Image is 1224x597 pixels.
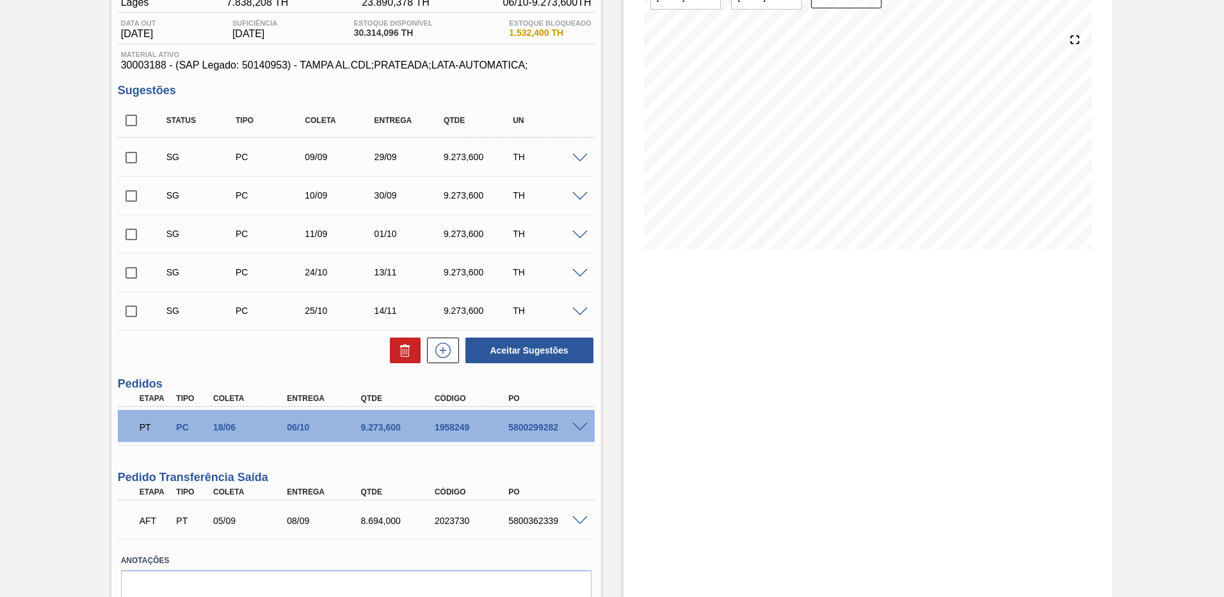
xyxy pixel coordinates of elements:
[371,190,449,200] div: 30/09/2025
[118,84,595,97] h3: Sugestões
[232,116,310,125] div: Tipo
[510,190,587,200] div: TH
[210,516,293,526] div: 05/09/2025
[140,422,172,432] p: PT
[440,152,518,162] div: 9.273,600
[440,190,518,200] div: 9.273,600
[173,487,211,496] div: Tipo
[118,377,595,391] h3: Pedidos
[509,19,591,27] span: Estoque Bloqueado
[136,413,175,441] div: Pedido em Trânsito
[163,152,241,162] div: Sugestão Criada
[421,338,459,363] div: Nova sugestão
[440,229,518,239] div: 9.273,600
[358,487,440,496] div: Qtde
[284,394,366,403] div: Entrega
[302,152,379,162] div: 09/09/2025
[358,516,440,526] div: 8.694,000
[284,422,366,432] div: 06/10/2025
[232,229,310,239] div: Pedido de Compra
[121,19,156,27] span: Data out
[232,28,277,40] span: [DATE]
[232,306,310,316] div: Pedido de Compra
[509,28,591,38] span: 1.532,400 TH
[210,394,293,403] div: Coleta
[510,116,587,125] div: UN
[354,28,433,38] span: 30.314,096 TH
[121,60,592,71] span: 30003188 - (SAP Legado: 50140953) - TAMPA AL.CDL;PRATEADA;LATA-AUTOMATICA;
[121,51,592,58] span: Material ativo
[210,487,293,496] div: Coleta
[440,116,518,125] div: Qtde
[210,422,293,432] div: 18/06/2025
[431,422,514,432] div: 1958249
[302,116,379,125] div: Coleta
[173,516,211,526] div: Pedido de Transferência
[354,19,433,27] span: Estoque Disponível
[431,394,514,403] div: Código
[232,267,310,277] div: Pedido de Compra
[371,229,449,239] div: 01/10/2025
[505,516,588,526] div: 5800362339
[302,306,379,316] div: 25/10/2025
[371,116,449,125] div: Entrega
[232,190,310,200] div: Pedido de Compra
[358,422,440,432] div: 9.273,600
[431,516,514,526] div: 2023730
[358,394,440,403] div: Qtde
[440,306,518,316] div: 9.273,600
[121,28,156,40] span: [DATE]
[371,306,449,316] div: 14/11/2025
[136,507,175,535] div: Aguardando Fornecimento
[459,336,595,364] div: Aceitar Sugestões
[140,516,172,526] p: AFT
[302,229,379,239] div: 11/09/2025
[440,267,518,277] div: 9.273,600
[118,471,595,484] h3: Pedido Transferência Saída
[510,152,587,162] div: TH
[163,229,241,239] div: Sugestão Criada
[121,552,592,570] label: Anotações
[302,267,379,277] div: 24/10/2025
[371,152,449,162] div: 29/09/2025
[163,267,241,277] div: Sugestão Criada
[136,487,175,496] div: Etapa
[163,116,241,125] div: Status
[510,306,587,316] div: TH
[383,338,421,363] div: Excluir Sugestões
[465,338,593,363] button: Aceitar Sugestões
[510,267,587,277] div: TH
[163,306,241,316] div: Sugestão Criada
[284,487,366,496] div: Entrega
[505,422,588,432] div: 5800299282
[173,422,211,432] div: Pedido de Compra
[510,229,587,239] div: TH
[505,394,588,403] div: PO
[302,190,379,200] div: 10/09/2025
[371,267,449,277] div: 13/11/2025
[173,394,211,403] div: Tipo
[232,152,310,162] div: Pedido de Compra
[136,394,175,403] div: Etapa
[284,516,366,526] div: 08/09/2025
[505,487,588,496] div: PO
[431,487,514,496] div: Código
[232,19,277,27] span: Suficiência
[163,190,241,200] div: Sugestão Criada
